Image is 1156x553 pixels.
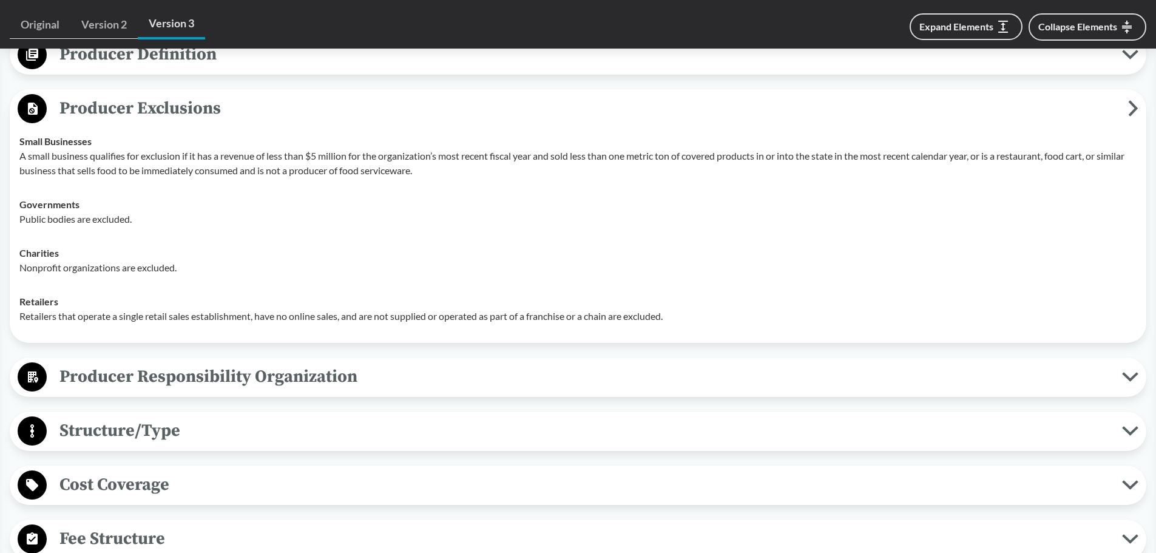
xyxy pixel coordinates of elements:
[10,11,70,39] a: Original
[138,10,205,39] a: Version 3
[47,41,1122,68] span: Producer Definition
[19,135,92,147] strong: Small Businesses
[19,296,58,307] strong: Retailers
[47,471,1122,498] span: Cost Coverage
[14,416,1142,447] button: Structure/Type
[14,39,1142,70] button: Producer Definition
[19,309,1137,324] p: Retailers that operate a single retail sales establishment, have no online sales, and are not sup...
[1029,13,1146,41] button: Collapse Elements
[47,417,1122,444] span: Structure/Type
[47,525,1122,552] span: Fee Structure
[14,362,1142,393] button: Producer Responsibility Organization
[19,247,59,259] strong: Charities
[47,363,1122,390] span: Producer Responsibility Organization
[19,212,1137,226] p: Public bodies are excluded.
[19,260,1137,275] p: Nonprofit organizations are excluded.
[47,95,1128,122] span: Producer Exclusions
[910,13,1022,40] button: Expand Elements
[19,149,1137,178] p: A small business qualifies for exclusion if it has a revenue of less than $5 million for the orga...
[70,11,138,39] a: Version 2
[14,470,1142,501] button: Cost Coverage
[14,93,1142,124] button: Producer Exclusions
[19,198,79,210] strong: Governments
